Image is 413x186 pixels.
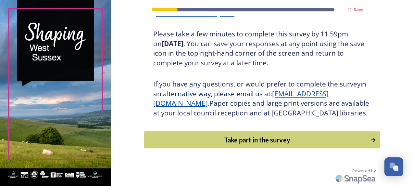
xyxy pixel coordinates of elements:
[352,168,376,174] span: Powered by
[153,89,329,108] a: [EMAIL_ADDRESS][DOMAIN_NAME]
[144,131,380,149] button: Continue
[153,79,368,98] span: in an alternative way, please email us at:
[333,171,379,186] img: SnapSea Logo
[354,7,364,12] strong: Save
[153,79,371,118] h3: If you have any questions, or would prefer to complete the survey Paper copies and large print ve...
[147,135,367,145] div: Take part in the survey
[162,39,183,48] strong: [DATE]
[208,99,209,108] span: .
[384,157,403,176] button: Open Chat
[153,29,371,68] h3: Please take a few minutes to complete this survey by 11.59pm on . You can save your responses at ...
